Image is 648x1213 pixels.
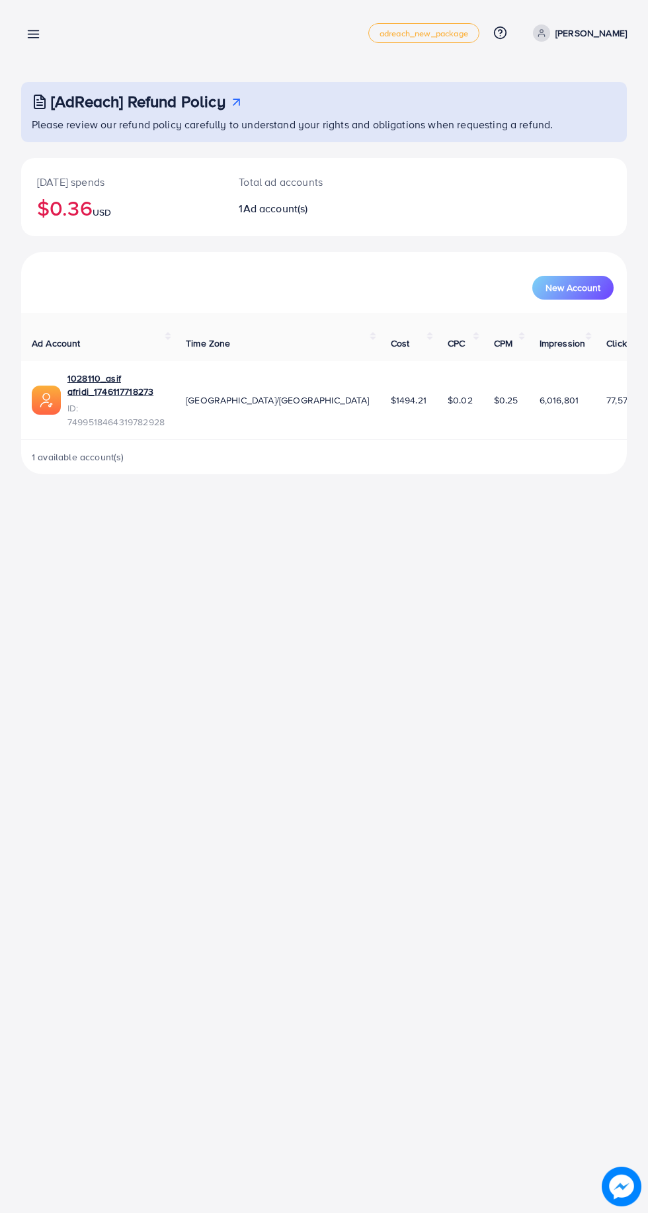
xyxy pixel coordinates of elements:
span: $0.25 [494,394,518,407]
p: [PERSON_NAME] [555,25,627,41]
span: Impression [540,337,586,350]
span: New Account [546,283,600,292]
p: Please review our refund policy carefully to understand your rights and obligations when requesti... [32,116,619,132]
span: Time Zone [186,337,230,350]
img: ic-ads-acc.e4c84228.svg [32,386,61,415]
span: CPC [448,337,465,350]
h3: [AdReach] Refund Policy [51,92,225,111]
img: image [602,1167,641,1206]
span: Ad account(s) [243,201,308,216]
span: $0.02 [448,394,473,407]
a: [PERSON_NAME] [528,24,627,42]
span: Cost [391,337,410,350]
span: USD [93,206,111,219]
span: ID: 7499518464319782928 [67,401,165,429]
span: Clicks [606,337,631,350]
span: CPM [494,337,512,350]
a: adreach_new_package [368,23,479,43]
span: [GEOGRAPHIC_DATA]/[GEOGRAPHIC_DATA] [186,394,370,407]
span: adreach_new_package [380,29,468,38]
span: $1494.21 [391,394,426,407]
p: [DATE] spends [37,174,207,190]
p: Total ad accounts [239,174,358,190]
a: 1028110_asif afridi_1746117718273 [67,372,165,399]
span: 77,572 [606,394,633,407]
button: New Account [532,276,614,300]
span: 6,016,801 [540,394,579,407]
h2: $0.36 [37,195,207,220]
span: Ad Account [32,337,81,350]
h2: 1 [239,202,358,215]
span: 1 available account(s) [32,450,124,464]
